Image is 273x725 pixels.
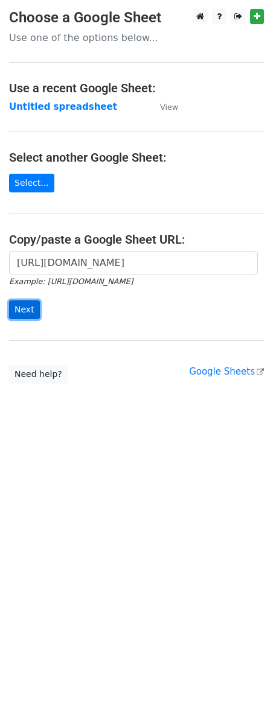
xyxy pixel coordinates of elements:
[189,366,264,377] a: Google Sheets
[9,277,133,286] small: Example: [URL][DOMAIN_NAME]
[9,232,264,247] h4: Copy/paste a Google Sheet URL:
[9,300,40,319] input: Next
[9,81,264,95] h4: Use a recent Google Sheet:
[9,31,264,44] p: Use one of the options below...
[9,150,264,165] h4: Select another Google Sheet:
[9,9,264,27] h3: Choose a Google Sheet
[9,174,54,192] a: Select...
[9,252,258,274] input: Paste your Google Sheet URL here
[148,101,178,112] a: View
[213,667,273,725] iframe: Chat Widget
[160,103,178,112] small: View
[9,101,117,112] a: Untitled spreadsheet
[9,365,68,384] a: Need help?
